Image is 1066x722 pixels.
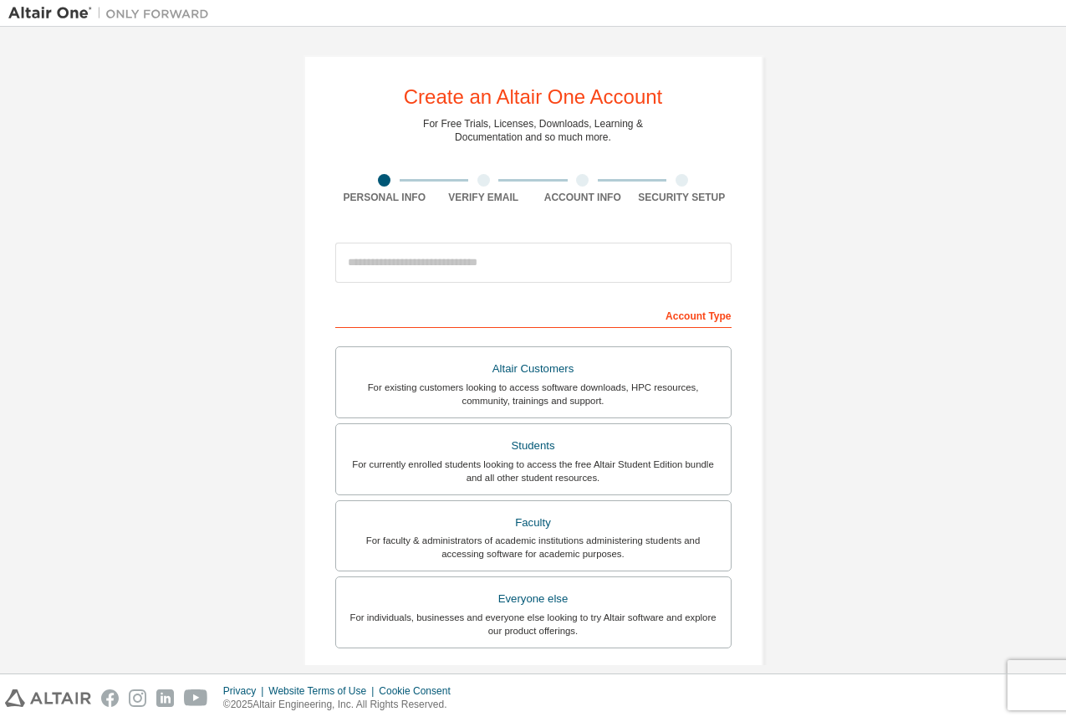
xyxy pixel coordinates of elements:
div: For existing customers looking to access software downloads, HPC resources, community, trainings ... [346,381,721,407]
div: For individuals, businesses and everyone else looking to try Altair software and explore our prod... [346,611,721,638]
div: Everyone else [346,587,721,611]
img: Altair One [8,5,217,22]
div: Security Setup [632,191,732,204]
div: For Free Trials, Licenses, Downloads, Learning & Documentation and so much more. [423,117,643,144]
div: Faculty [346,511,721,535]
div: Website Terms of Use [268,684,379,698]
p: © 2025 Altair Engineering, Inc. All Rights Reserved. [223,698,461,712]
img: instagram.svg [129,689,146,707]
div: Account Info [533,191,633,204]
div: Cookie Consent [379,684,460,698]
div: Altair Customers [346,357,721,381]
div: Create an Altair One Account [404,87,663,107]
div: For currently enrolled students looking to access the free Altair Student Edition bundle and all ... [346,458,721,484]
div: Students [346,434,721,458]
div: For faculty & administrators of academic institutions administering students and accessing softwa... [346,534,721,561]
div: Personal Info [335,191,435,204]
div: Privacy [223,684,268,698]
img: altair_logo.svg [5,689,91,707]
img: linkedin.svg [156,689,174,707]
div: Account Type [335,301,732,328]
img: facebook.svg [101,689,119,707]
img: youtube.svg [184,689,208,707]
div: Verify Email [434,191,533,204]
